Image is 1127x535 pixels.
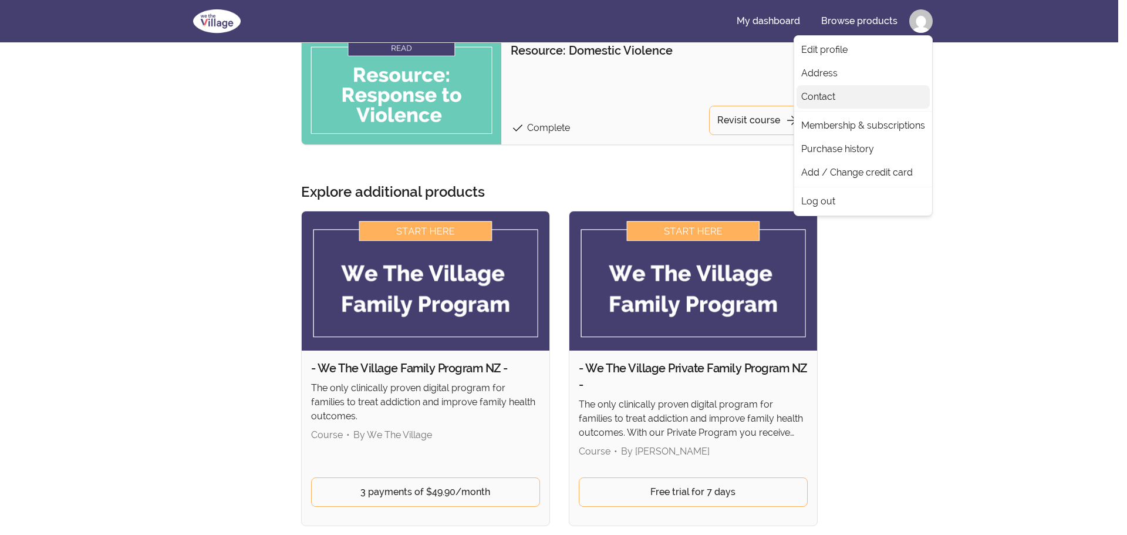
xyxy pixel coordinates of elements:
[797,38,930,62] a: Edit profile
[797,161,930,184] a: Add / Change credit card
[797,114,930,137] a: Membership & subscriptions
[797,85,930,109] a: Contact
[797,137,930,161] a: Purchase history
[797,62,930,85] a: Address
[797,190,930,213] a: Log out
